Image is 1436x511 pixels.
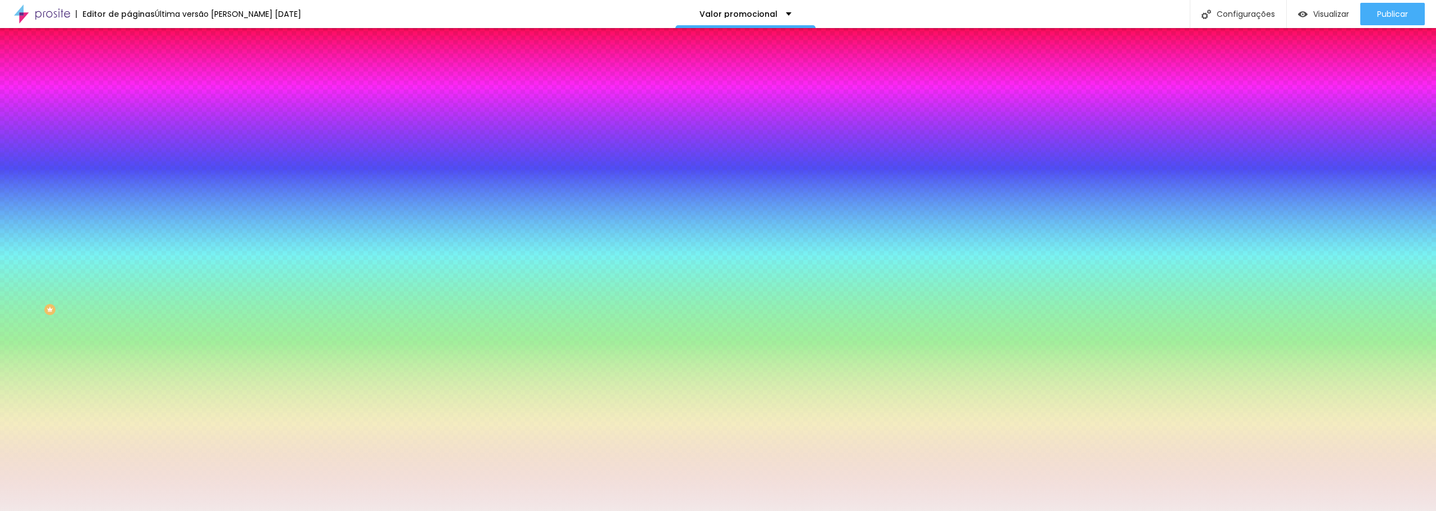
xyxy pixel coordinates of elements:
[1313,8,1349,20] font: Visualizar
[1217,8,1275,20] font: Configurações
[1202,10,1211,19] img: Ícone
[1298,10,1308,19] img: view-1.svg
[155,8,301,20] font: Última versão [PERSON_NAME] [DATE]
[1287,3,1360,25] button: Visualizar
[82,8,155,20] font: Editor de páginas
[1360,3,1425,25] button: Publicar
[1377,8,1408,20] font: Publicar
[699,8,777,20] font: Valor promocional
